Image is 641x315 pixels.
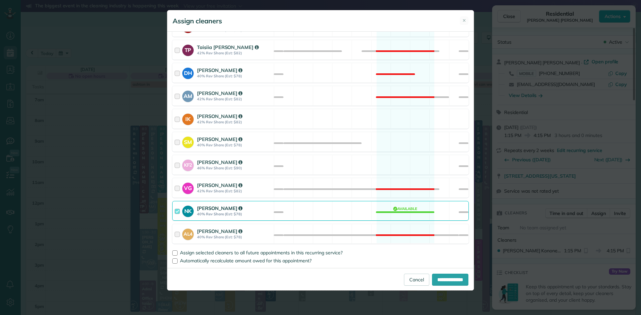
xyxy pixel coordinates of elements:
[197,120,272,124] strong: 42% Rev Share (Est: $82)
[197,67,242,73] strong: [PERSON_NAME]
[182,114,194,123] strong: IK
[404,274,429,286] a: Cancel
[182,160,194,169] strong: KF2
[182,229,194,238] strong: AL4
[197,113,242,119] strong: [PERSON_NAME]
[197,228,242,234] strong: [PERSON_NAME]
[182,45,194,54] strong: TP
[197,189,272,193] strong: 42% Rev Share (Est: $82)
[197,90,242,96] strong: [PERSON_NAME]
[197,74,272,78] strong: 40% Rev Share (Est: $78)
[182,91,194,100] strong: AM
[182,68,194,77] strong: DH
[197,235,272,239] strong: 40% Rev Share (Est: $78)
[182,206,194,215] strong: NK
[197,182,242,188] strong: [PERSON_NAME]
[180,258,311,264] span: Automatically recalculate amount owed for this appointment?
[182,183,194,192] strong: VG
[197,136,242,142] strong: [PERSON_NAME]
[197,166,272,170] strong: 46% Rev Share (Est: $90)
[197,212,272,216] strong: 40% Rev Share (Est: $78)
[462,17,466,24] span: ✕
[197,51,272,55] strong: 42% Rev Share (Est: $82)
[182,137,194,146] strong: SM
[197,159,242,165] strong: [PERSON_NAME]
[180,250,343,256] span: Assign selected cleaners to all future appointments in this recurring service?
[173,16,222,26] h5: Assign cleaners
[197,97,272,101] strong: 42% Rev Share (Est: $82)
[197,143,272,147] strong: 40% Rev Share (Est: $78)
[197,44,259,50] strong: Taisiia [PERSON_NAME]
[197,205,242,211] strong: [PERSON_NAME]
